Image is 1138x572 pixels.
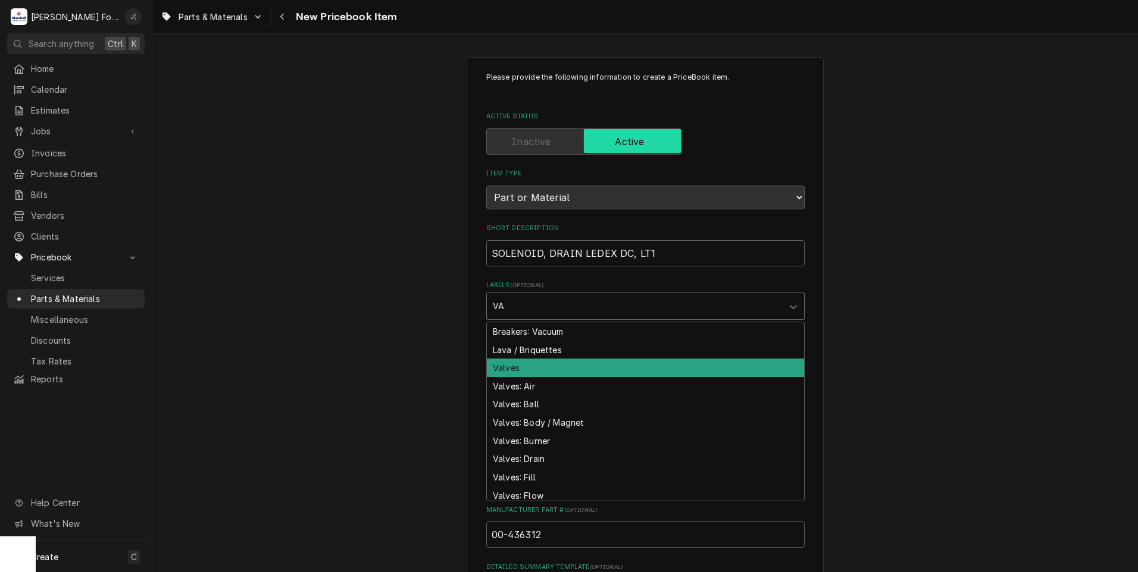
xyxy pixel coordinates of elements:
a: Purchase Orders [7,164,145,184]
div: Active Status [486,112,805,154]
button: Search anythingCtrlK [7,33,145,54]
span: K [132,37,137,50]
span: Clients [31,230,139,243]
span: Bills [31,188,139,201]
a: Go to Parts & Materials [156,7,268,27]
div: Marshall Food Equipment Service's Avatar [11,8,27,25]
a: Discounts [7,331,145,350]
a: Home [7,59,145,78]
span: Parts & Materials [31,293,139,305]
span: C [131,551,137,563]
span: Miscellaneous [31,313,139,326]
span: ( optional ) [590,564,623,570]
a: Invoices [7,143,145,163]
div: Valves: Flow [487,486,804,505]
a: Go to Help Center [7,493,145,513]
div: Valves: Air [487,377,804,395]
a: Go to Pricebook [7,247,145,267]
button: Navigate back [273,7,292,26]
div: Valves [487,359,804,377]
a: Estimates [7,100,145,120]
div: Labels [486,281,805,319]
a: Services [7,268,145,288]
a: Tax Rates [7,351,145,371]
div: [PERSON_NAME] Food Equipment Service [31,11,118,23]
span: Reports [31,373,139,385]
label: Manufacturer Part # [486,505,805,515]
div: Item Type [486,169,805,209]
div: M [11,8,27,25]
span: What's New [31,517,137,530]
label: Detailed Summary Template [486,562,805,572]
span: Jobs [31,125,121,137]
a: Clients [7,227,145,246]
span: Services [31,272,139,284]
div: Short Description [486,224,805,266]
span: Ctrl [108,37,123,50]
label: Short Description [486,224,805,233]
a: Go to What's New [7,514,145,533]
span: Parts & Materials [179,11,248,23]
span: ( optional ) [510,282,543,288]
div: Breakers: Vacuum [487,322,804,341]
span: Help Center [31,496,137,509]
span: Invoices [31,147,139,159]
a: Parts & Materials [7,289,145,309]
div: Lava / Briquettes [487,341,804,359]
a: Vendors [7,206,145,225]
div: Valves: Drain [487,450,804,468]
a: Miscellaneous [7,310,145,329]
span: Create [31,552,58,562]
span: Pricebook [31,251,121,263]
span: Search anything [29,37,94,50]
div: Valves: Body / Magnet [487,413,804,432]
span: New Pricebook Item [292,9,398,25]
span: Tax Rates [31,355,139,367]
label: Active Status [486,112,805,121]
div: Active [486,128,805,155]
div: Valves: Burner [487,432,804,450]
p: Please provide the following information to create a PriceBook item. [486,72,805,94]
span: Discounts [31,334,139,347]
span: Home [31,62,139,75]
span: Estimates [31,104,139,117]
a: Calendar [7,80,145,99]
div: Manufacturer Part # [486,505,805,548]
a: Reports [7,369,145,389]
span: ( optional ) [564,507,598,513]
div: Valves: Fill [487,468,804,486]
div: Valves: Ball [487,395,804,414]
span: Calendar [31,83,139,96]
div: J( [125,8,142,25]
a: Bills [7,185,145,205]
span: Vendors [31,209,139,222]
label: Labels [486,281,805,290]
input: Name used to describe this Part or Material [486,240,805,266]
span: Purchase Orders [31,168,139,180]
a: Go to Jobs [7,121,145,141]
div: Jeff Debigare (109)'s Avatar [125,8,142,25]
label: Item Type [486,169,805,178]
